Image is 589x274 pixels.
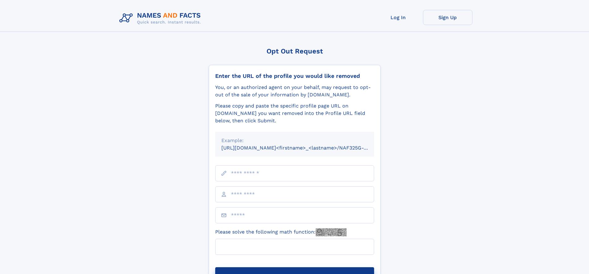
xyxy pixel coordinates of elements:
[215,228,347,236] label: Please solve the following math function:
[117,10,206,27] img: Logo Names and Facts
[209,47,381,55] div: Opt Out Request
[221,145,386,151] small: [URL][DOMAIN_NAME]<firstname>_<lastname>/NAF325G-xxxxxxxx
[215,102,374,124] div: Please copy and paste the specific profile page URL on [DOMAIN_NAME] you want removed into the Pr...
[221,137,368,144] div: Example:
[215,73,374,79] div: Enter the URL of the profile you would like removed
[373,10,423,25] a: Log In
[215,84,374,99] div: You, or an authorized agent on your behalf, may request to opt-out of the sale of your informatio...
[423,10,472,25] a: Sign Up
